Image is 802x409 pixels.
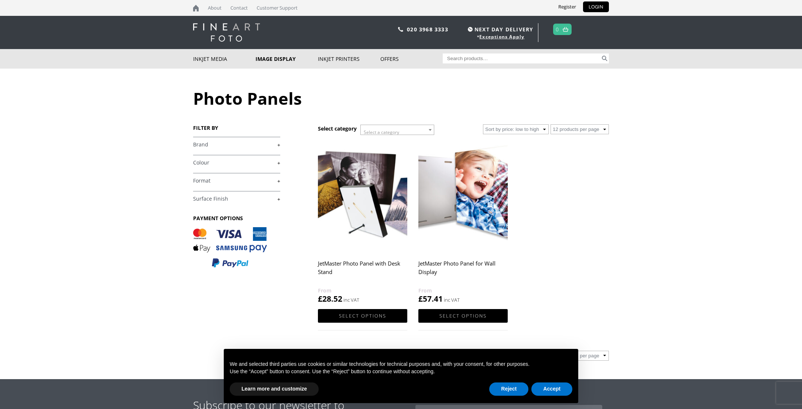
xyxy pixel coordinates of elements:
[193,49,256,69] a: Inkjet Media
[418,140,508,304] a: JetMaster Photo Panel for Wall Display £57.41
[600,53,609,63] button: Search
[553,1,582,12] a: Register
[483,124,549,134] select: Shop order
[418,294,443,304] bdi: 57.41
[193,227,267,268] img: PAYMENT OPTIONS
[193,141,280,148] a: +
[318,125,357,132] h3: Select category
[193,87,609,110] h1: Photo Panels
[318,49,380,69] a: Inkjet Printers
[193,137,280,152] h4: Brand
[318,140,407,252] img: JetMaster Photo Panel with Desk Stand
[468,27,473,32] img: time.svg
[407,26,448,33] a: 020 3968 3333
[318,140,407,304] a: JetMaster Photo Panel with Desk Stand £28.52
[364,129,399,135] span: Select a category
[193,159,280,166] a: +
[218,343,584,409] div: Notice
[418,294,423,304] span: £
[418,257,508,286] h2: JetMaster Photo Panel for Wall Display
[466,25,533,34] span: NEXT DAY DELIVERY
[193,124,280,131] h3: FILTER BY
[193,177,280,184] a: +
[193,155,280,170] h4: Colour
[418,309,508,323] a: Select options for “JetMaster Photo Panel for Wall Display”
[230,382,319,396] button: Learn more and customize
[556,24,559,35] a: 0
[398,27,403,32] img: phone.svg
[230,361,572,368] p: We and selected third parties use cookies or similar technologies for technical purposes and, wit...
[193,191,280,206] h4: Surface Finish
[256,49,318,69] a: Image Display
[193,23,260,42] img: logo-white.svg
[380,49,443,69] a: Offers
[318,294,322,304] span: £
[531,382,572,396] button: Accept
[583,1,609,12] a: LOGIN
[443,53,601,63] input: Search products…
[318,294,342,304] bdi: 28.52
[318,257,407,286] h2: JetMaster Photo Panel with Desk Stand
[193,173,280,188] h4: Format
[563,27,568,32] img: basket.svg
[230,368,572,375] p: Use the “Accept” button to consent. Use the “Reject” button to continue without accepting.
[193,195,280,202] a: +
[489,382,528,396] button: Reject
[193,215,280,222] h3: PAYMENT OPTIONS
[418,140,508,252] img: JetMaster Photo Panel for Wall Display
[479,34,524,40] a: Exceptions Apply
[318,309,407,323] a: Select options for “JetMaster Photo Panel with Desk Stand”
